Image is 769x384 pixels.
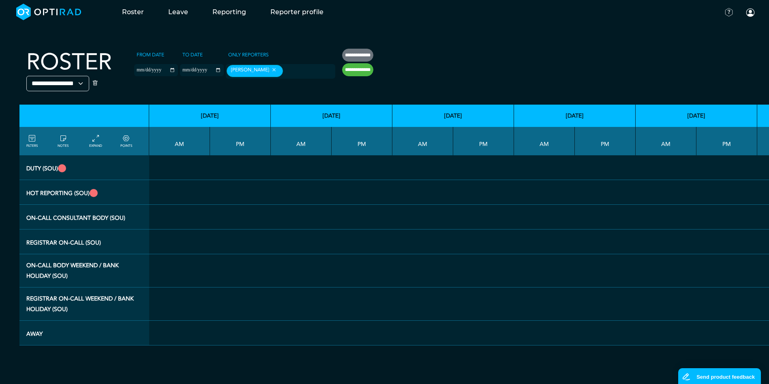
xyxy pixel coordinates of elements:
[514,105,636,127] th: [DATE]
[89,134,102,148] a: collapse/expand entries
[16,4,81,20] img: brand-opti-rad-logos-blue-and-white-d2f68631ba2948856bd03f2d395fb146ddc8fb01b4b6e9315ea85fa773367...
[19,321,149,345] th: Away
[19,254,149,287] th: On-Call Body Weekend / Bank Holiday (SOU)
[332,127,392,155] th: PM
[636,105,757,127] th: [DATE]
[271,105,392,127] th: [DATE]
[271,127,332,155] th: AM
[227,65,283,77] div: [PERSON_NAME]
[19,287,149,321] th: Registrar On-Call Weekend / Bank Holiday (SOU)
[285,68,325,75] input: null
[26,134,38,148] a: FILTERS
[514,127,575,155] th: AM
[392,105,514,127] th: [DATE]
[19,155,149,180] th: Duty (SOU)
[19,205,149,230] th: On-Call Consultant Body (SOU)
[149,105,271,127] th: [DATE]
[26,49,112,76] h2: Roster
[453,127,514,155] th: PM
[19,230,149,254] th: Registrar On-Call (SOU)
[58,134,69,148] a: show/hide notes
[180,49,205,61] label: To date
[19,180,149,205] th: Hot Reporting (SOU)
[392,127,453,155] th: AM
[149,127,210,155] th: AM
[575,127,636,155] th: PM
[696,127,757,155] th: PM
[269,67,278,73] button: Remove item: '40459f4e-e8e3-44d9-9d52-5e58678462c9'
[636,127,696,155] th: AM
[120,134,132,148] a: collapse/expand expected points
[134,49,167,61] label: From date
[210,127,271,155] th: PM
[226,49,271,61] label: Only Reporters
